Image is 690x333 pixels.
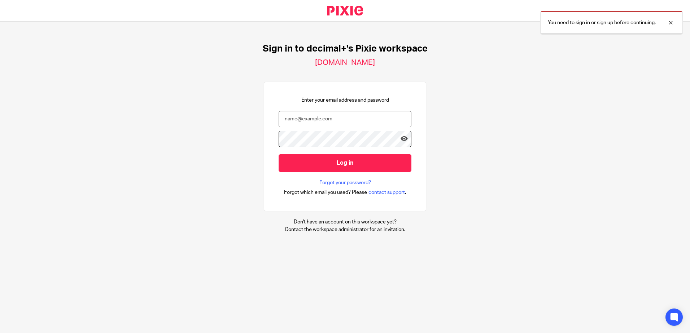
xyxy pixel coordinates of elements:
p: Contact the workspace administrator for an invitation. [285,226,405,233]
div: . [284,188,406,196]
span: contact support [368,189,405,196]
input: Log in [279,154,411,172]
p: Enter your email address and password [301,97,389,104]
span: Forgot which email you used? Please [284,189,367,196]
p: Don't have an account on this workspace yet? [285,218,405,226]
h1: Sign in to decimal+'s Pixie workspace [263,43,428,54]
input: name@example.com [279,111,411,127]
h2: [DOMAIN_NAME] [315,58,375,67]
p: You need to sign in or sign up before continuing. [548,19,656,26]
a: Forgot your password? [319,179,371,186]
